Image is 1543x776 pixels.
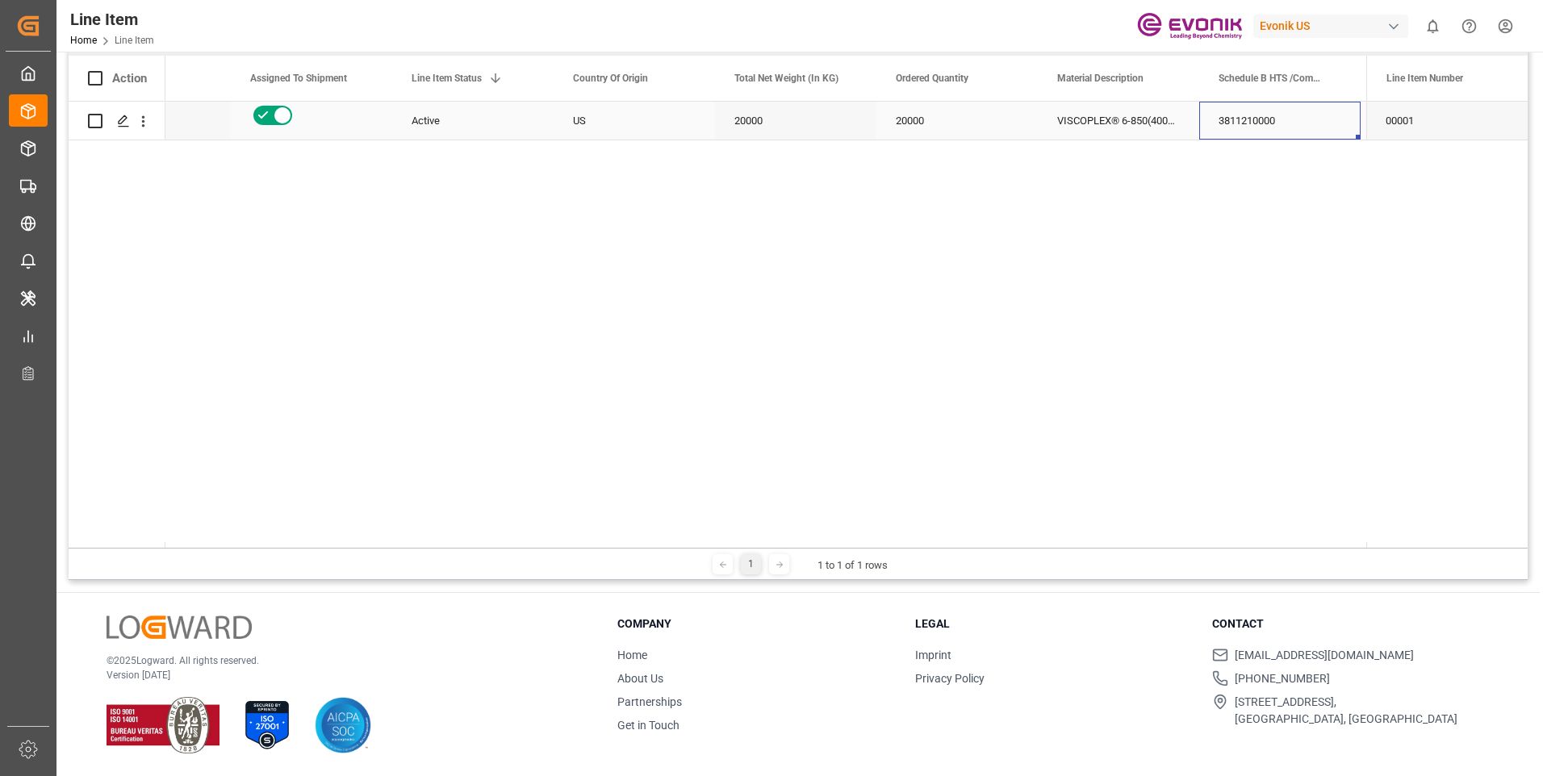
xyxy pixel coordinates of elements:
a: Partnerships [617,695,682,708]
div: 1 to 1 of 1 rows [817,557,888,574]
div: 20000 [715,102,876,140]
img: AICPA SOC [315,697,371,753]
a: Imprint [915,649,951,661]
div: 00001 [1366,102,1528,140]
span: Assigned To Shipment [250,73,347,84]
div: Active [412,102,534,140]
h3: Legal [915,615,1193,632]
span: Schedule B HTS /Commodity Code (HS Code) [1219,73,1327,84]
a: Home [617,649,647,661]
button: show 0 new notifications [1415,8,1451,44]
span: Country Of Origin [573,73,648,84]
div: 1 [741,554,761,574]
a: Privacy Policy [915,672,985,685]
h3: Contact [1212,615,1490,632]
div: 3811210000 [1199,102,1361,140]
span: Line Item Number [1386,73,1463,84]
div: Line Item [70,7,154,31]
p: Version [DATE] [107,668,577,682]
span: Line Item Status [412,73,482,84]
div: Evonik US [1253,15,1408,38]
span: [STREET_ADDRESS], [GEOGRAPHIC_DATA], [GEOGRAPHIC_DATA] [1235,694,1457,728]
div: 20000 [876,102,1038,140]
p: © 2025 Logward. All rights reserved. [107,653,577,668]
div: Action [112,71,147,86]
a: About Us [617,672,663,685]
button: Help Center [1451,8,1487,44]
div: US [554,102,715,140]
img: Evonik-brand-mark-Deep-Purple-RGB.jpeg_1700498283.jpeg [1137,12,1242,40]
span: Ordered Quantity [896,73,968,84]
h3: Company [617,615,895,632]
div: Press SPACE to select this row. [1366,102,1528,140]
button: Evonik US [1253,10,1415,41]
img: ISO 9001 & ISO 14001 Certification [107,697,220,753]
span: Material Description [1057,73,1144,84]
img: Logward Logo [107,615,252,639]
span: [EMAIL_ADDRESS][DOMAIN_NAME] [1235,647,1414,664]
a: Get in Touch [617,719,680,732]
div: Press SPACE to select this row. [69,102,165,140]
a: Home [70,35,97,46]
span: [PHONE_NUMBER] [1235,670,1330,687]
div: 78080 [1361,102,1522,140]
div: VISCOPLEX® 6-850(4001) BC [1038,102,1199,140]
span: Total Net Weight (In KG) [734,73,838,84]
img: ISO 27001 Certification [239,697,295,753]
